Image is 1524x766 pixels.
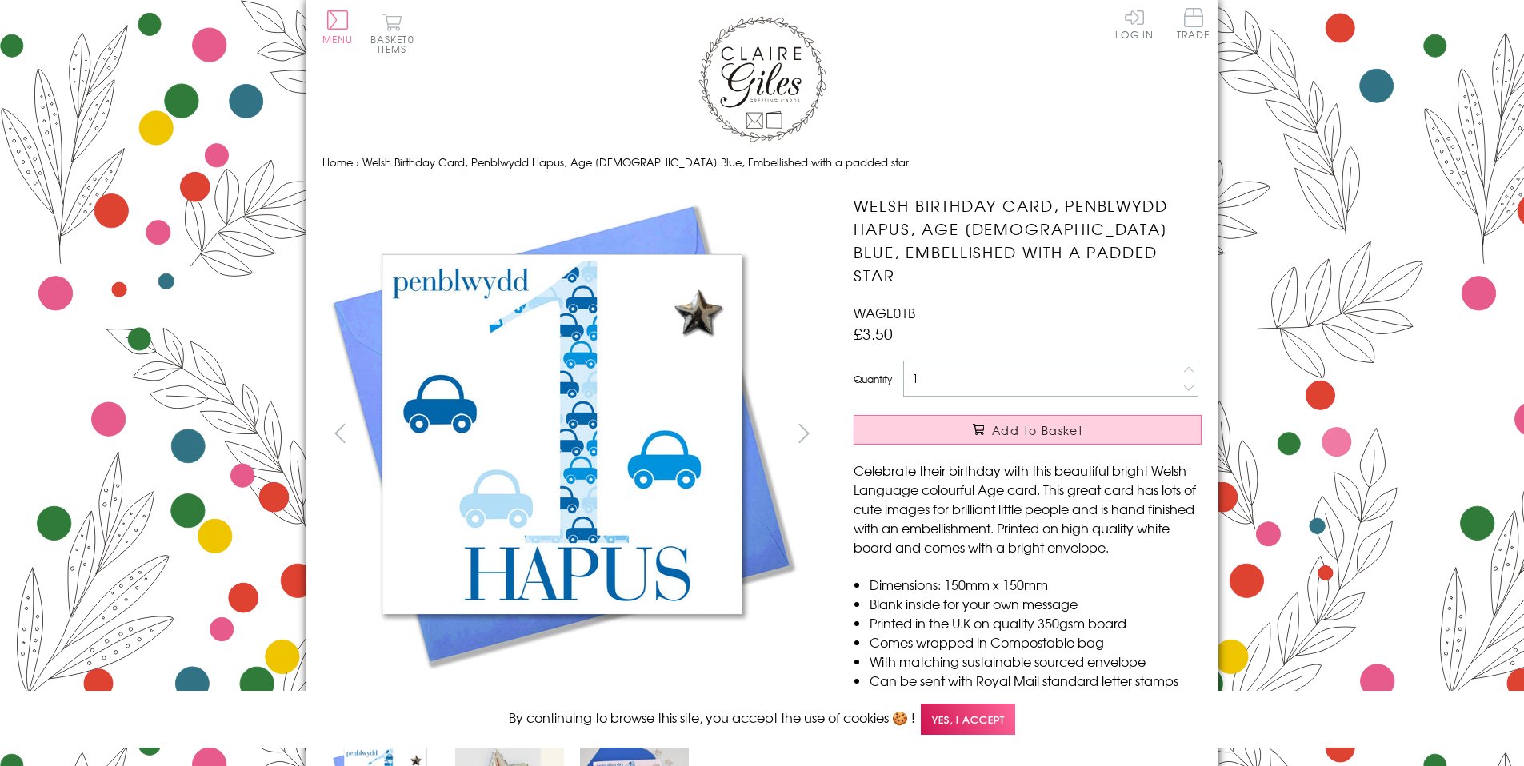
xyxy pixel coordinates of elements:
[322,10,354,44] button: Menu
[698,16,826,142] img: Claire Giles Greetings Cards
[870,594,1202,613] li: Blank inside for your own message
[1177,8,1210,42] a: Trade
[870,671,1202,690] li: Can be sent with Royal Mail standard letter stamps
[854,322,893,345] span: £3.50
[854,194,1202,286] h1: Welsh Birthday Card, Penblwydd Hapus, Age [DEMOGRAPHIC_DATA] Blue, Embellished with a padded star
[854,415,1202,445] button: Add to Basket
[921,704,1015,735] span: Yes, I accept
[1177,8,1210,39] span: Trade
[870,632,1202,652] li: Comes wrapped in Compostable bag
[356,154,359,170] span: ›
[854,372,892,386] label: Quantity
[992,422,1083,438] span: Add to Basket
[322,194,802,674] img: Welsh Birthday Card, Penblwydd Hapus, Age 1 Blue, Embellished with a padded star
[370,13,414,54] button: Basket0 items
[322,146,1202,179] nav: breadcrumbs
[322,32,354,46] span: Menu
[1115,8,1154,39] a: Log In
[870,652,1202,671] li: With matching sustainable sourced envelope
[322,154,353,170] a: Home
[854,461,1202,557] p: Celebrate their birthday with this beautiful bright Welsh Language colourful Age card. This great...
[786,415,822,451] button: next
[322,415,358,451] button: prev
[854,303,915,322] span: WAGE01B
[870,613,1202,632] li: Printed in the U.K on quality 350gsm board
[362,154,909,170] span: Welsh Birthday Card, Penblwydd Hapus, Age [DEMOGRAPHIC_DATA] Blue, Embellished with a padded star
[378,32,414,56] span: 0 items
[870,575,1202,594] li: Dimensions: 150mm x 150mm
